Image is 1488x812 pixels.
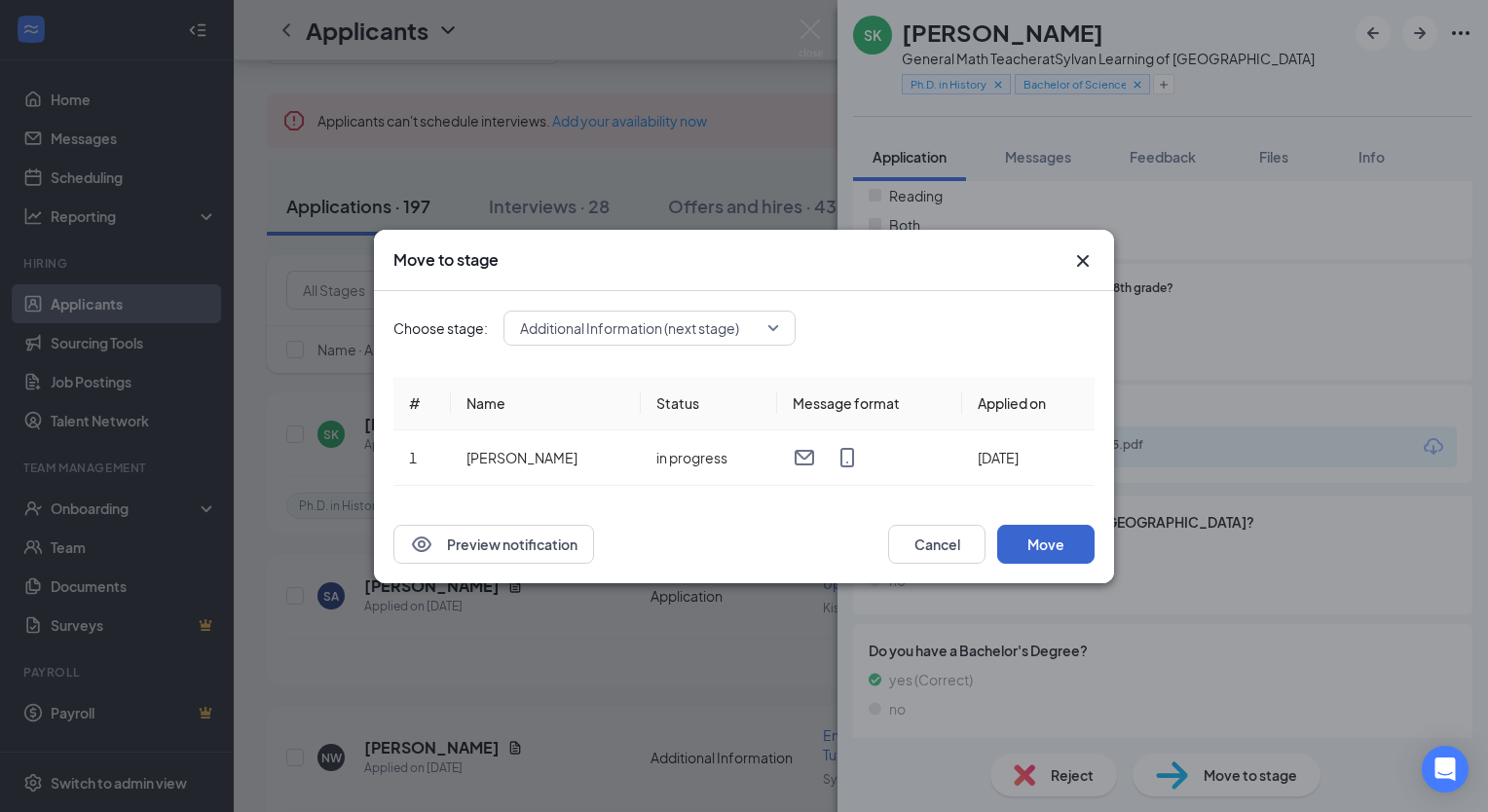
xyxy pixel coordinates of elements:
[641,430,777,486] td: in progress
[409,449,417,466] span: 1
[451,430,641,486] td: [PERSON_NAME]
[520,314,739,343] span: Additional Information (next stage)
[793,446,816,469] svg: Email
[1071,249,1095,273] svg: Cross
[393,377,451,430] th: #
[836,446,859,469] svg: MobileSms
[962,377,1095,430] th: Applied on
[393,525,594,564] button: EyePreview notification
[1071,249,1095,273] button: Close
[641,377,777,430] th: Status
[777,377,962,430] th: Message format
[888,525,986,564] button: Cancel
[410,533,433,556] svg: Eye
[997,525,1095,564] button: Move
[393,249,499,271] h3: Move to stage
[451,377,641,430] th: Name
[1422,746,1469,793] div: Open Intercom Messenger
[962,430,1095,486] td: [DATE]
[393,317,488,339] span: Choose stage:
